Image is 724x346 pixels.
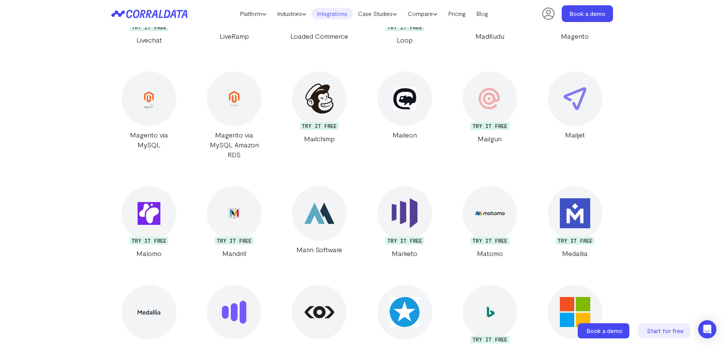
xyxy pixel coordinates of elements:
[471,122,509,130] div: TRY IT FREE
[556,237,594,245] div: TRY IT FREE
[385,237,424,245] div: TRY IT FREE
[471,237,509,245] div: TRY IT FREE
[537,130,613,140] div: Mailjet
[111,35,187,45] div: Livechat
[452,186,528,258] a: Matomo TRY IT FREE Matomo
[219,198,249,228] img: Mandrill
[537,71,613,160] a: Mailjet Mailjet
[367,130,442,140] div: Maileon
[452,248,528,258] div: Matomo
[304,306,334,319] img: Meltwater
[471,8,493,19] a: Blog
[560,198,590,228] img: Medallia
[300,122,339,130] div: TRY IT FREE
[282,71,357,160] a: Mailchimp TRY IT FREE Mailchimp
[390,297,420,327] img: Mention
[478,88,501,110] img: Mailgun
[196,71,272,160] a: Magento via MySQL Amazon RDS Magento via MySQL Amazon RDS
[452,71,528,160] a: Mailgun TRY IT FREE Mailgun
[196,186,272,258] a: Mandrill TRY IT FREE Mandrill
[537,248,613,258] div: Medallia
[304,84,334,114] img: Mailchimp
[471,336,509,343] div: TRY IT FREE
[390,198,420,228] img: Marketo
[698,320,716,338] div: Open Intercom Messenger
[647,327,684,334] span: Start for free
[219,84,249,114] img: Magento via MySQL Amazon RDS
[138,310,160,315] img: Medallia Agile Research
[367,186,442,258] a: Marketo TRY IT FREE Marketo
[272,8,312,19] a: Industries
[443,8,471,19] a: Pricing
[282,186,357,258] a: Marin Software Marin Software
[222,301,247,324] img: Megaphone
[130,237,168,245] div: TRY IT FREE
[111,71,187,160] a: Magento via MySQL Magento via MySQL
[452,31,528,41] div: MadKudu
[367,248,442,258] div: Marketo
[134,84,164,114] img: Magento via MySQL
[638,323,692,338] a: Start for free
[564,87,586,110] img: Mailjet
[537,31,613,41] div: Magento
[234,8,272,19] a: Platform
[562,5,613,22] a: Book a demo
[111,248,187,258] div: Malomo
[452,134,528,144] div: Mailgun
[196,130,272,160] div: Magento via MySQL Amazon RDS
[282,31,357,41] div: Loaded Commerce
[282,245,357,254] div: Marin Software
[393,87,416,110] img: Maileon
[111,130,187,150] div: Magento via MySQL
[196,31,272,41] div: LiveRamp
[586,327,623,334] span: Book a demo
[560,297,590,327] img: Microsoft Advertising Offline Conversion
[367,35,442,45] div: Loop
[196,248,272,258] div: Mandrill
[282,134,357,144] div: Mailchimp
[402,8,443,19] a: Compare
[475,297,505,327] img: Microsoft Advertising
[353,8,402,19] a: Case Studies
[304,198,334,228] img: Marin Software
[111,186,187,258] a: Malomo TRY IT FREE Malomo
[367,71,442,160] a: Maileon Maileon
[578,323,631,338] a: Book a demo
[312,8,353,19] a: Integrations
[138,202,160,225] img: Malomo
[475,211,505,216] img: Matomo
[215,237,253,245] div: TRY IT FREE
[537,186,613,258] a: Medallia TRY IT FREE Medallia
